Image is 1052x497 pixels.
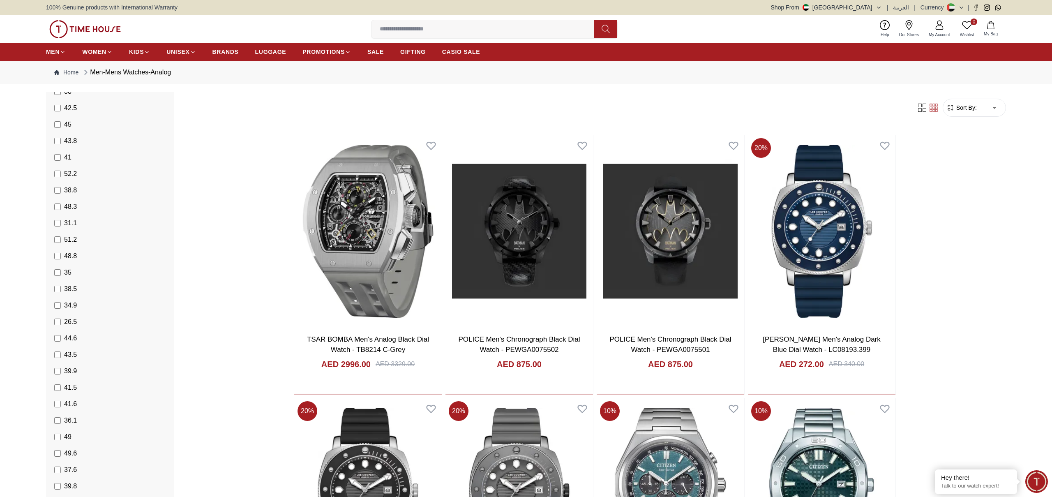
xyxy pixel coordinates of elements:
a: Whatsapp [995,5,1001,11]
span: 37.6 [64,465,77,475]
span: 41.5 [64,383,77,393]
span: 39.8 [64,481,77,491]
span: 52.2 [64,169,77,179]
span: Sort By: [955,104,977,112]
a: GIFTING [400,44,426,59]
a: Our Stores [894,18,924,39]
span: 31.1 [64,218,77,228]
span: 20 % [751,138,771,158]
input: 42.5 [54,105,61,111]
img: United Arab Emirates [803,4,809,11]
span: | [887,3,888,12]
span: My Account [925,32,953,38]
a: 0Wishlist [955,18,979,39]
span: 0 [971,18,977,25]
a: LUGGAGE [255,44,286,59]
input: 35 [54,269,61,276]
a: POLICE Men's Chronograph Black Dial Watch - PEWGA0075502 [458,335,580,354]
h4: AED 2996.00 [321,358,371,370]
span: 41.6 [64,399,77,409]
div: AED 3329.00 [376,359,415,369]
span: 39.9 [64,366,77,376]
span: 49 [64,432,72,442]
div: Hey there! [941,474,1011,482]
a: POLICE Men's Chronograph Black Dial Watch - PEWGA0075501 [597,135,744,328]
span: 20 % [298,401,317,421]
input: 43.8 [54,138,61,144]
a: TSAR BOMBA Men's Analog Black Dial Watch - TB8214 C-Grey [294,135,442,328]
div: Chat Widget [1025,470,1048,493]
a: PROMOTIONS [302,44,351,59]
span: | [914,3,916,12]
button: My Bag [979,19,1003,39]
span: 36.1 [64,416,77,425]
span: 43.5 [64,350,77,360]
input: 37.6 [54,467,61,473]
input: 41 [54,154,61,161]
span: 10 % [600,401,620,421]
span: 44.6 [64,333,77,343]
span: 20 % [449,401,468,421]
span: 38.8 [64,185,77,195]
span: WOMEN [82,48,106,56]
span: KIDS [129,48,144,56]
span: 10 % [751,401,771,421]
span: 42.5 [64,103,77,113]
a: CASIO SALE [442,44,480,59]
span: CASIO SALE [442,48,480,56]
input: 45 [54,121,61,128]
img: Lee Cooper Men's Analog Dark Blue Dial Watch - LC08193.399 [748,135,895,328]
input: 51.2 [54,236,61,243]
button: العربية [893,3,909,12]
span: Wishlist [957,32,977,38]
span: 41 [64,153,72,162]
span: 26.5 [64,317,77,327]
a: KIDS [129,44,150,59]
span: 34.9 [64,301,77,310]
span: 38.5 [64,284,77,294]
a: [PERSON_NAME] Men's Analog Dark Blue Dial Watch - LC08193.399 [763,335,881,354]
input: 26.5 [54,319,61,325]
span: Help [877,32,893,38]
input: 49.6 [54,450,61,457]
div: AED 340.00 [829,359,864,369]
input: 36.1 [54,417,61,424]
a: MEN [46,44,66,59]
input: 39.8 [54,483,61,490]
a: POLICE Men's Chronograph Black Dial Watch - PEWGA0075501 [609,335,731,354]
input: 39.9 [54,368,61,374]
h4: AED 875.00 [648,358,693,370]
span: 48.3 [64,202,77,212]
span: 43.8 [64,136,77,146]
a: Help [876,18,894,39]
input: 38.8 [54,187,61,194]
input: 43.5 [54,351,61,358]
input: 44.6 [54,335,61,342]
div: Currency [920,3,947,12]
div: Men-Mens Watches-Analog [82,67,171,77]
button: Sort By: [946,104,977,112]
span: PROMOTIONS [302,48,345,56]
span: My Bag [980,31,1001,37]
span: BRANDS [212,48,239,56]
a: UNISEX [166,44,196,59]
nav: Breadcrumb [46,61,1006,84]
span: 48.8 [64,251,77,261]
p: Talk to our watch expert! [941,483,1011,490]
a: POLICE Men's Chronograph Black Dial Watch - PEWGA0075502 [445,135,593,328]
span: GIFTING [400,48,426,56]
span: SALE [367,48,384,56]
span: 35 [64,268,72,277]
h4: AED 272.00 [779,358,824,370]
input: 48.3 [54,203,61,210]
button: Shop From[GEOGRAPHIC_DATA] [771,3,882,12]
input: 48.8 [54,253,61,259]
h4: AED 875.00 [497,358,542,370]
span: UNISEX [166,48,189,56]
a: TSAR BOMBA Men's Analog Black Dial Watch - TB8214 C-Grey [307,335,429,354]
span: 49.6 [64,448,77,458]
input: 34.9 [54,302,61,309]
input: 49 [54,434,61,440]
a: Instagram [984,5,990,11]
